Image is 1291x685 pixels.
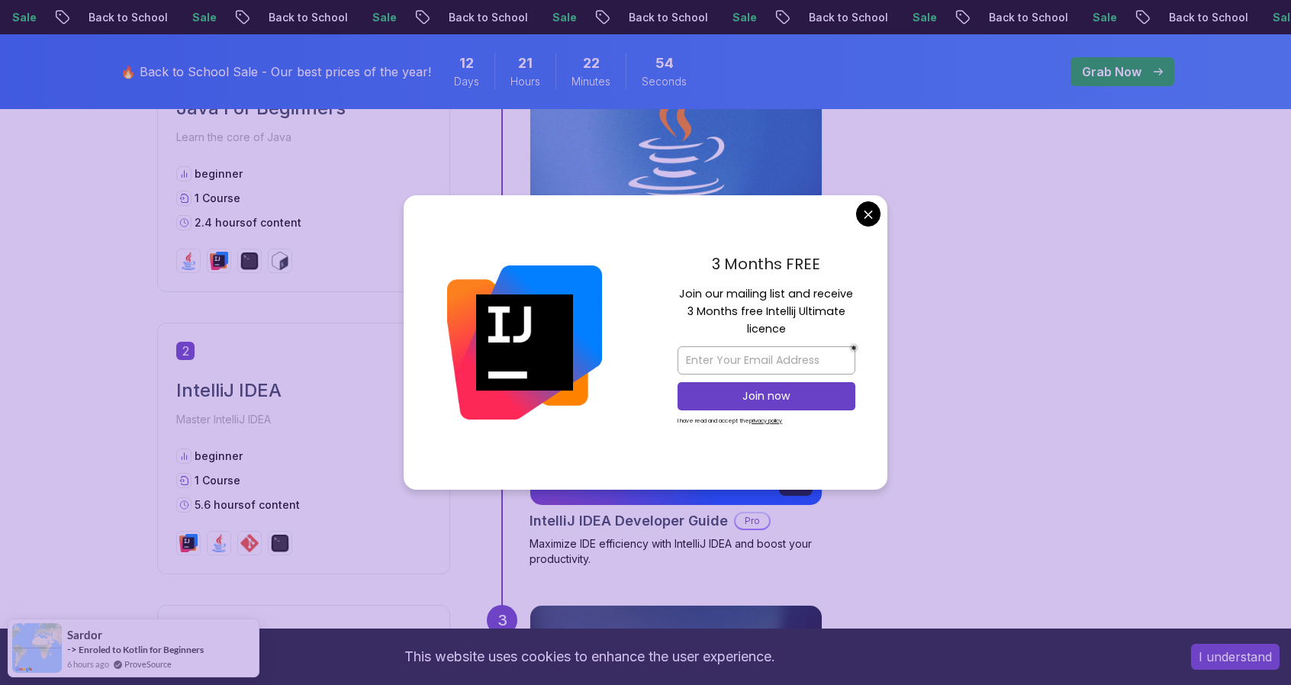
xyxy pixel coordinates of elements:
button: Accept cookies [1191,644,1280,670]
span: -> [67,643,77,655]
p: Back to School [792,10,896,25]
p: Sale [536,10,584,25]
span: 1 Course [195,474,240,487]
span: Hours [510,74,540,89]
img: java logo [179,252,198,270]
span: Days [454,74,479,89]
p: Sale [896,10,945,25]
span: 54 Seconds [655,53,674,74]
p: beginner [195,166,243,182]
p: Maximize IDE efficiency with IntelliJ IDEA and boost your productivity. [530,536,823,567]
div: 3 [487,605,517,635]
h2: IntelliJ IDEA Developer Guide [530,510,728,532]
a: Enroled to Kotlin for Beginners [79,644,204,655]
img: provesource social proof notification image [12,623,62,673]
p: Pro [736,513,769,529]
img: java logo [210,534,228,552]
a: ProveSource [124,658,172,671]
p: Back to School [1152,10,1256,25]
p: Sale [716,10,765,25]
span: Minutes [571,74,610,89]
p: 5.6 hours of content [195,497,300,513]
p: Grab Now [1082,63,1141,81]
img: Java for Beginners card [530,41,822,223]
p: 🔥 Back to School Sale - Our best prices of the year! [121,63,431,81]
span: 12 Days [459,53,474,74]
p: Back to School [612,10,716,25]
p: Back to School [252,10,356,25]
p: Sale [356,10,404,25]
span: Seconds [642,74,687,89]
img: intellij logo [179,534,198,552]
span: 6 hours ago [67,658,109,671]
p: Sale [175,10,224,25]
p: Learn the core of Java [176,127,431,148]
img: terminal logo [240,252,259,270]
h2: IntelliJ IDEA [176,378,431,403]
span: 22 Minutes [583,53,600,74]
p: Sale [1076,10,1125,25]
img: terminal logo [271,534,289,552]
span: 2 [176,342,195,360]
p: beginner [195,449,243,464]
span: 21 Hours [518,53,533,74]
p: Back to School [432,10,536,25]
img: git logo [240,534,259,552]
span: Sardor [67,629,102,642]
a: Java for Beginners card2.41hJava for BeginnersBeginner-friendly Java course for essential program... [530,40,823,285]
p: Master IntelliJ IDEA [176,409,431,430]
img: bash logo [271,252,289,270]
img: intellij logo [210,252,228,270]
span: 1 Course [195,191,240,204]
p: Back to School [972,10,1076,25]
p: Back to School [72,10,175,25]
div: This website uses cookies to enhance the user experience. [11,640,1168,674]
p: 2.4 hours of content [195,215,301,230]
